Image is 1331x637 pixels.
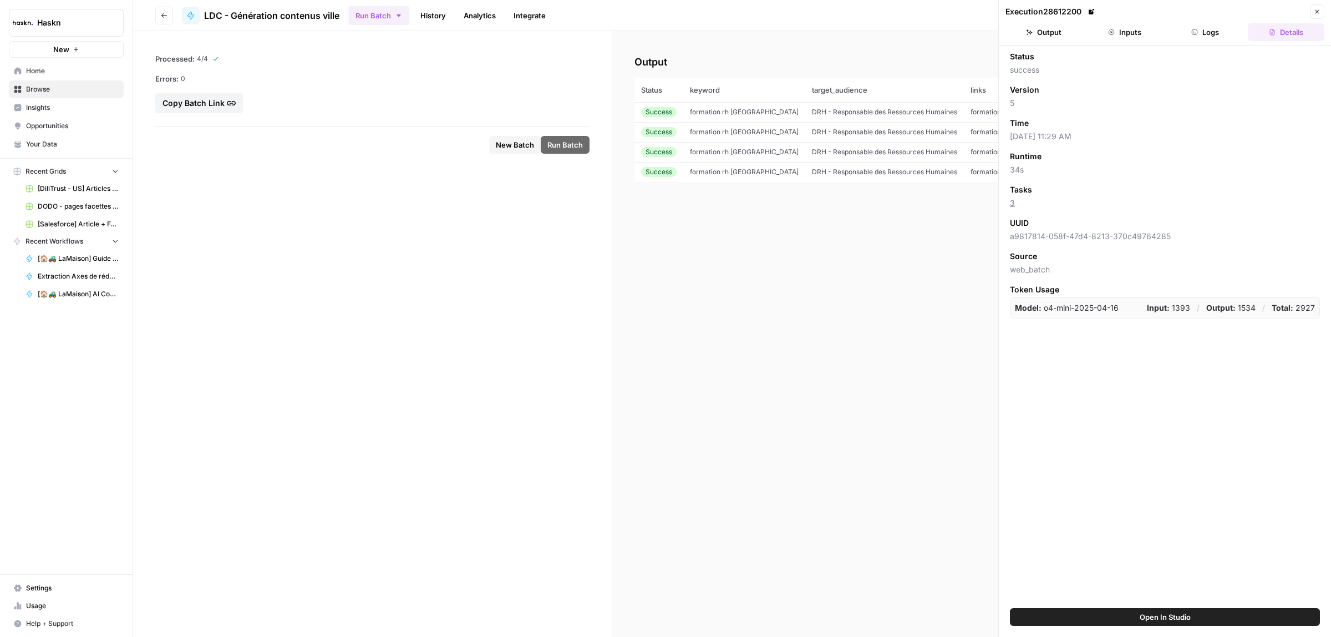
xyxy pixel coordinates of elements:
div: Success [641,147,677,157]
p: 1393 [1147,302,1190,314]
button: Help + Support [9,615,124,633]
th: Status [634,78,683,102]
span: Settings [26,583,119,593]
span: a9817814-058f-47d4-8213-370c49764285 [1010,231,1320,242]
span: DRH - Responsable des Ressources Humaines [812,108,957,116]
div: Copy Batch Link [162,98,236,109]
span: DRH - Responsable des Ressources Humaines [812,148,957,156]
button: Inputs [1086,23,1163,41]
span: Errors: [155,73,179,84]
span: formation rh montpellier [690,148,799,156]
span: Opportunities [26,121,119,131]
span: web_batch [1010,264,1320,275]
a: 3 [1010,198,1015,208]
strong: Output: [1206,303,1236,312]
span: Insights [26,103,119,113]
button: Open In Studio [1010,608,1320,626]
a: Opportunities [9,117,124,135]
span: Extraction Axes de rédaction du top 3 [38,271,119,281]
span: formation rh marseille [690,128,799,136]
span: DRH - Responsable des Ressources Humaines [812,128,957,136]
span: formation RH;https://formation.lefebvre-dalloz.fr/formation/ressources-humaines formation droit s... [971,148,1228,156]
span: Status [1010,51,1034,62]
span: Tasks [1010,184,1032,195]
a: Home [9,62,124,80]
span: UUID [1010,218,1029,229]
span: [Salesforce] Article + FAQ + Posts RS / Opti [38,219,119,229]
span: formation rh rennes [690,168,799,176]
button: Recent Workflows [9,233,124,250]
a: [Salesforce] Article + FAQ + Posts RS / Opti [21,215,124,233]
span: Token Usage [1010,284,1320,295]
span: DRH - Responsable des Ressources Humaines [812,168,957,176]
span: formation RH;https://formation.lefebvre-dalloz.fr/formation/ressources-humaines formation droit s... [971,128,1228,136]
span: formation rh rouen [690,108,799,116]
span: 4 / 4 [197,54,208,64]
a: History [414,7,453,24]
strong: Total: [1272,303,1293,312]
a: Usage [9,597,124,615]
span: formation RH;https://formation.lefebvre-dalloz.fr/formation/ressources-humaines formation droit s... [971,168,1228,176]
a: [DiliTrust - US] Articles de blog 700-1000 mots Grid [21,180,124,198]
a: Extraction Axes de rédaction du top 3 [21,267,124,285]
span: Haskn [37,17,104,28]
img: Haskn Logo [13,13,33,33]
span: Open In Studio [1140,611,1191,623]
div: Success [641,167,677,177]
a: LDC - Génération contenus ville [182,7,339,24]
strong: Input: [1147,303,1170,312]
span: DODO - pages facettes Grid [38,201,119,211]
span: 5 [1010,98,1320,109]
a: Analytics [457,7,502,24]
span: [DATE] 11:29 AM [1010,131,1320,142]
th: links [964,78,1177,102]
h2: Output [634,53,1309,71]
span: Recent Grids [26,166,66,176]
span: Your Data [26,139,119,149]
span: Time [1010,118,1029,129]
a: Insights [9,99,124,117]
div: Success [641,107,677,117]
span: [🏠🚜 LaMaison] AI Content Generator for Info Blog [38,289,119,299]
button: Workspace: Haskn [9,9,124,37]
p: 2927 [1272,302,1315,314]
span: New [53,44,69,55]
button: Details [1248,23,1324,41]
span: Source [1010,251,1037,262]
button: New Batch [489,136,541,154]
span: Run Batch [547,139,583,150]
a: Integrate [507,7,552,24]
span: 34s [1010,164,1320,175]
button: New [9,41,124,58]
button: Run Batch [541,136,590,154]
strong: Model: [1015,303,1042,312]
p: 1534 [1206,302,1256,314]
th: keyword [683,78,805,102]
button: Run Batch [348,6,409,25]
span: [DiliTrust - US] Articles de blog 700-1000 mots Grid [38,184,119,194]
button: Output [1005,23,1082,41]
p: o4-mini-2025-04-16 [1015,302,1119,314]
th: target_audience [805,78,964,102]
span: [🏠🚜 LaMaison] Guide d'achat Generator [38,254,119,264]
p: / [1197,302,1200,314]
a: Browse [9,80,124,98]
p: / [1262,302,1265,314]
span: success [1010,64,1320,75]
span: Version [1010,84,1039,95]
a: DODO - pages facettes Grid [21,198,124,215]
span: Processed: [155,53,195,64]
button: Logs [1167,23,1244,41]
a: [🏠🚜 LaMaison] AI Content Generator for Info Blog [21,285,124,303]
span: Home [26,66,119,76]
span: Help + Support [26,619,119,629]
a: Settings [9,579,124,597]
div: Execution 28612200 [1005,6,1097,17]
div: Success [641,127,677,137]
div: 0 [155,73,590,84]
span: Recent Workflows [26,236,83,246]
span: LDC - Génération contenus ville [204,9,339,22]
span: Usage [26,601,119,611]
span: Browse [26,84,119,94]
button: Recent Grids [9,163,124,180]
